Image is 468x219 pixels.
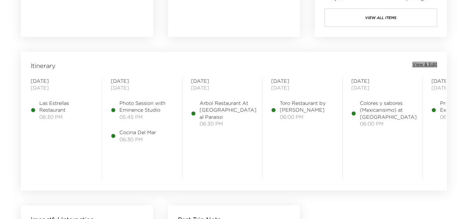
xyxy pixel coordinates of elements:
span: 06:00 PM [280,113,334,120]
span: [DATE] [351,78,414,84]
span: Cocina Del Mar [119,129,156,136]
span: 06:30 PM [39,113,93,120]
span: [DATE] [271,84,334,91]
span: Colores y sabores (Mexicanisimo) at [GEOGRAPHIC_DATA] [360,100,417,120]
span: [DATE] [351,84,414,91]
span: Photo Session with Eminence Studio [119,100,174,113]
span: Arbol Restaurant At [GEOGRAPHIC_DATA] al Paraiso [200,100,256,120]
span: Itinerary [31,62,56,70]
span: [DATE] [191,78,254,84]
span: [DATE] [111,84,174,91]
span: Las Estrellas Restaurant [39,100,93,113]
span: [DATE] [271,78,334,84]
span: 06:00 PM [360,120,417,127]
span: 05:45 PM [119,113,174,120]
button: View & Edit [412,62,437,68]
span: Toro Restaurant by [PERSON_NAME] [280,100,334,113]
span: 06:30 PM [119,136,156,143]
span: [DATE] [191,84,254,91]
span: 06:30 PM [200,120,256,127]
button: view all items [325,9,437,27]
span: [DATE] [31,84,93,91]
span: [DATE] [31,78,93,84]
span: [DATE] [111,78,174,84]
